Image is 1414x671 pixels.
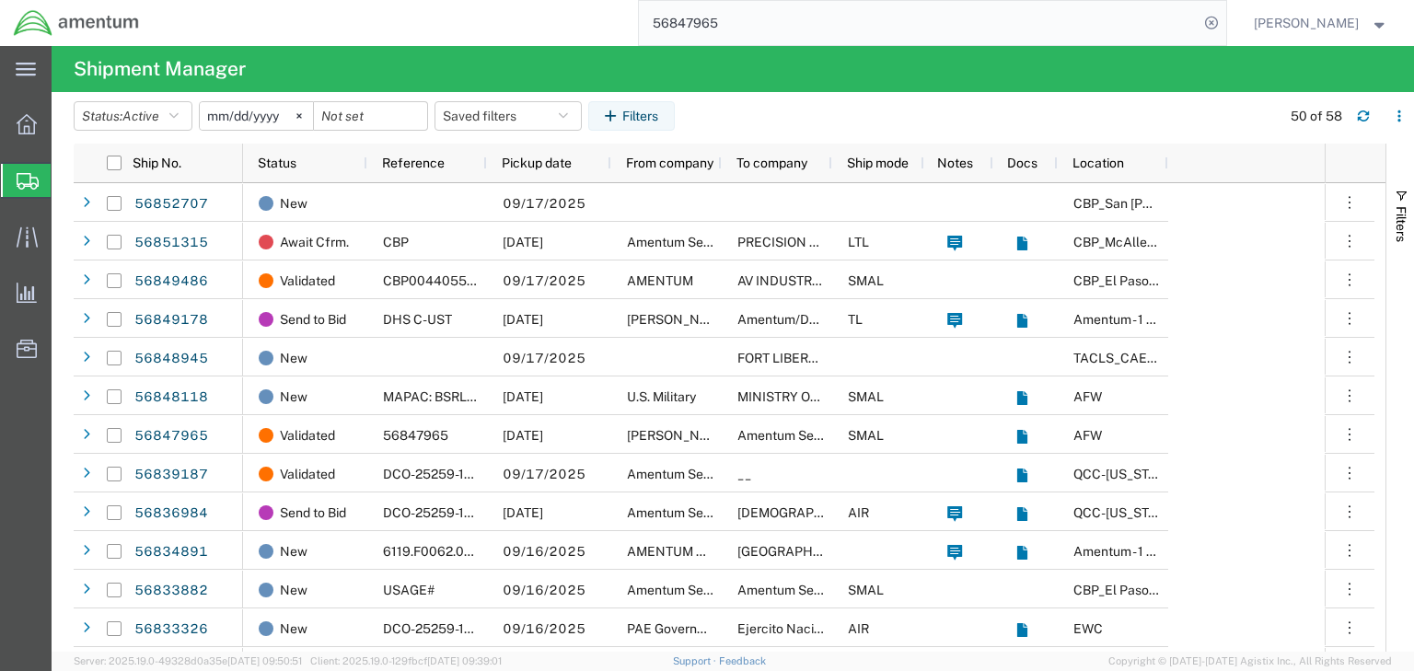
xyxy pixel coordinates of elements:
span: Reference [382,156,445,170]
span: MAPAC: BSRL00 - REQ BSRL445252E200 [383,389,631,404]
span: SMAL [848,428,884,443]
span: To company [736,156,807,170]
span: SMAL [848,389,884,404]
span: Location [1072,156,1124,170]
span: Copyright © [DATE]-[DATE] Agistix Inc., All Rights Reserved [1108,654,1392,669]
a: Feedback [719,655,766,666]
span: 6119.F0062.04010.AA.01.00.100 [383,544,576,559]
span: 09/16/2025 [503,583,585,597]
span: Amentum Services, Inc. [627,467,765,481]
span: __ [737,467,751,481]
span: Amentum Services, Inc. [627,583,765,597]
input: Search for shipment number, reference number [639,1,1199,45]
span: TOOELE ARMY DEPOT [737,544,869,559]
a: 56847965 [133,422,209,451]
span: Amentum/DHS S&T [737,312,854,327]
span: Send to Bid [280,493,346,532]
span: Validated [280,261,335,300]
span: 09/17/2025 [503,351,585,365]
input: Not set [200,102,313,130]
a: 56848945 [133,344,209,374]
button: Saved filters [435,101,582,131]
span: DCO-25259-168247 [383,505,504,520]
button: Filters [588,101,675,131]
span: Amentum - 1 gcp [1073,312,1169,327]
span: FORT LIBERTY AOAP LAB [737,351,891,365]
span: Client: 2025.19.0-129fbcf [310,655,502,666]
span: AV INDUSTRIES INC [737,273,858,288]
span: CBP_San Angelo, TX_WSA [1073,196,1373,211]
a: 56839187 [133,460,209,490]
span: AMENTUM [627,273,693,288]
span: Validated [280,416,335,455]
a: Support [673,655,719,666]
a: 56851315 [133,228,209,258]
span: Amentum Services, Inc. [627,505,765,520]
span: Status [258,156,296,170]
span: SMAL [848,273,884,288]
span: 09/16/2025 [503,544,585,559]
span: 09/16/2025 [503,621,585,636]
span: New [280,571,307,609]
a: 56849486 [133,267,209,296]
span: Amentum Services, Inc [737,583,873,597]
button: [PERSON_NAME] [1253,12,1389,34]
span: Amentum Services, Inc. [737,428,875,443]
span: AFW [1073,389,1102,404]
span: Chris Haes [1254,13,1359,33]
h4: Shipment Manager [74,46,246,92]
span: DCO-25259-168259 [383,467,504,481]
span: CBP_McAllen, TX_MCA [1073,235,1292,249]
span: AMENTUM SERVICES LLC [627,544,785,559]
span: AIR [848,621,869,636]
a: 56849178 [133,306,209,335]
span: CBP [383,235,409,249]
span: 09/19/2025 [503,312,543,327]
span: Filters [1394,206,1408,242]
a: 56836984 [133,499,209,528]
button: Status:Active [74,101,192,131]
span: New [280,609,307,648]
span: DCO-25259-168219 [383,621,502,636]
span: USAGE# [383,583,435,597]
span: 09/17/2025 [503,196,585,211]
span: New [280,184,307,223]
span: Send to Bid [280,300,346,339]
span: 09/18/2025 [503,389,543,404]
a: 56833326 [133,615,209,644]
input: Not set [314,102,427,130]
span: 56847965 [383,428,448,443]
span: New [280,377,307,416]
span: Pickup date [502,156,572,170]
span: Gavina [627,428,732,443]
span: New [280,339,307,377]
a: 56833882 [133,576,209,606]
span: LTL [848,235,869,249]
span: Notes [937,156,973,170]
span: CBP0044055, CBP0044050, CBP0044049, CBP0044048 [383,273,735,288]
span: Active [122,109,159,123]
span: AIR [848,505,869,520]
span: QCC-Texas [1073,467,1176,481]
span: TACLS_CAE-Columbia, SC [1073,351,1345,365]
span: Ship mode [847,156,909,170]
span: US Army [737,505,914,520]
span: Amentum Services, Inc [627,235,762,249]
span: Amentum - 1 gcp [1073,544,1169,559]
span: 09/18/2025 [503,235,543,249]
span: Weibert's [627,312,732,327]
span: Docs [1007,156,1037,170]
span: New [280,532,307,571]
span: PAE Government Services, Inc. [627,621,807,636]
span: PRECISION ACCESSORIES & INSTRUMENTS [737,235,1006,249]
span: Ship No. [133,156,181,170]
span: U.S. Military [627,389,696,404]
span: From company [626,156,713,170]
img: logo [13,9,140,37]
span: Server: 2025.19.0-49328d0a35e [74,655,302,666]
span: Await Cfrm. [280,223,349,261]
span: Validated [280,455,335,493]
span: EWC [1073,621,1103,636]
span: AFW [1073,428,1102,443]
a: 56848118 [133,383,209,412]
